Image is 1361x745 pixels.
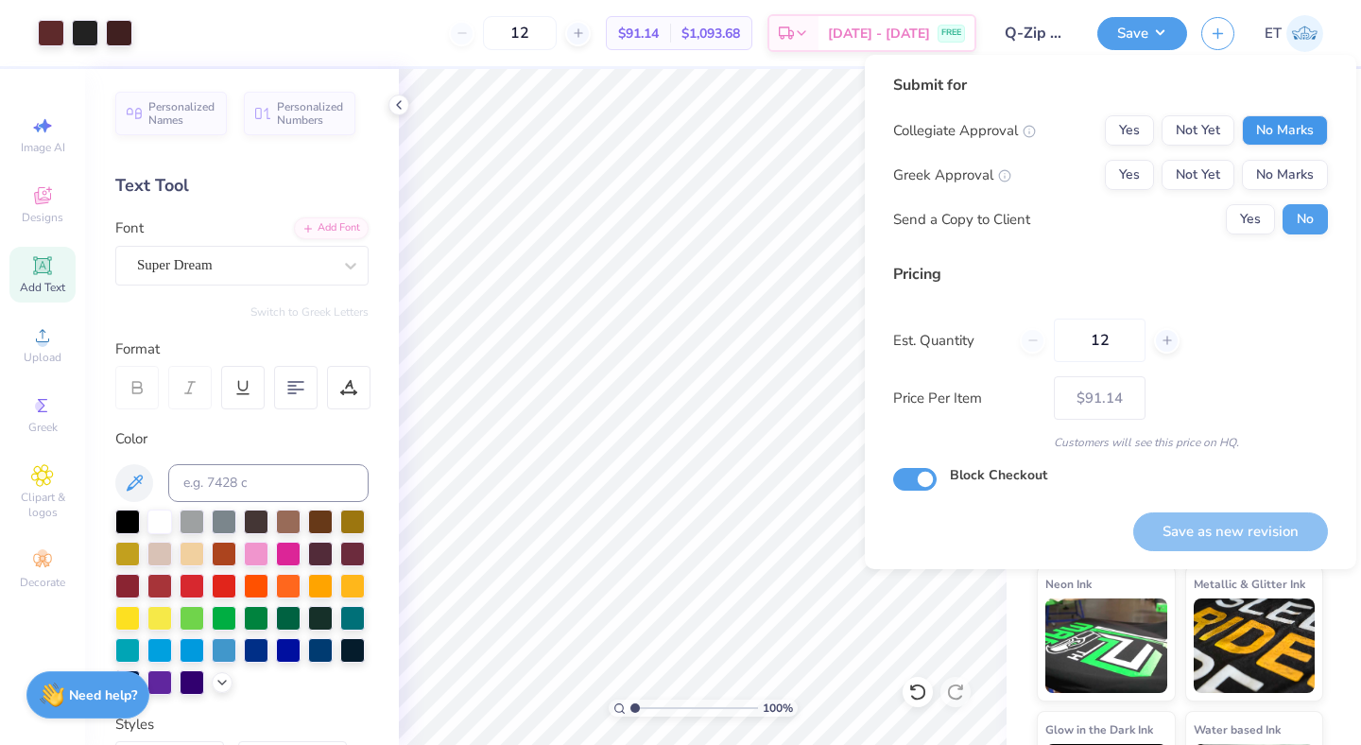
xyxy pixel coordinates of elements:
span: FREE [941,26,961,40]
span: $1,093.68 [681,24,740,43]
strong: Need help? [69,686,137,704]
button: Yes [1226,204,1275,234]
button: Save [1097,17,1187,50]
div: Pricing [893,263,1328,286]
input: – – [1054,319,1146,362]
span: Neon Ink [1045,574,1092,594]
button: Switch to Greek Letters [250,304,369,320]
label: Font [115,217,144,239]
span: [DATE] - [DATE] [828,24,930,43]
span: ET [1265,23,1282,44]
button: Yes [1105,160,1154,190]
img: Neon Ink [1045,598,1167,693]
button: No [1283,204,1328,234]
img: Metallic & Glitter Ink [1194,598,1316,693]
input: Untitled Design [991,14,1083,52]
span: $91.14 [618,24,659,43]
div: Color [115,428,369,450]
span: Add Text [20,280,65,295]
span: Clipart & logos [9,490,76,520]
span: Glow in the Dark Ink [1045,719,1153,739]
button: Yes [1105,115,1154,146]
div: Customers will see this price on HQ. [893,434,1328,451]
span: Greek [28,420,58,435]
div: Add Font [294,217,369,239]
div: Styles [115,714,369,736]
label: Block Checkout [950,465,1047,485]
div: Greek Approval [893,165,1011,186]
div: Send a Copy to Client [893,209,1030,231]
button: Not Yet [1162,160,1234,190]
span: Upload [24,350,61,365]
div: Submit for [893,74,1328,96]
span: Decorate [20,575,65,590]
input: – – [483,16,557,50]
span: Metallic & Glitter Ink [1194,574,1305,594]
button: Not Yet [1162,115,1234,146]
a: ET [1265,15,1323,52]
button: No Marks [1242,115,1328,146]
span: Personalized Names [148,100,215,127]
span: Personalized Numbers [277,100,344,127]
label: Price Per Item [893,388,1040,409]
span: 100 % [763,700,793,717]
span: Designs [22,210,63,225]
span: Image AI [21,140,65,155]
img: Elaina Thomas [1286,15,1323,52]
div: Format [115,338,370,360]
label: Est. Quantity [893,330,1006,352]
input: e.g. 7428 c [168,464,369,502]
button: No Marks [1242,160,1328,190]
span: Water based Ink [1194,719,1281,739]
div: Collegiate Approval [893,120,1036,142]
div: Text Tool [115,173,369,199]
